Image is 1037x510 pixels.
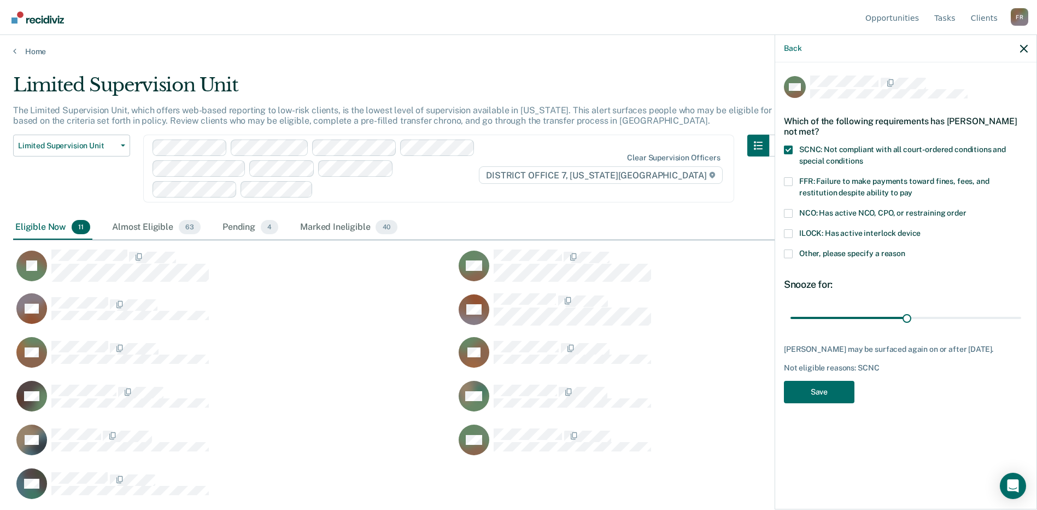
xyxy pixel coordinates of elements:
[13,337,455,380] div: CaseloadOpportunityCell-159220
[784,44,801,53] button: Back
[11,11,64,24] img: Recidiviz
[1000,473,1026,499] div: Open Intercom Messenger
[261,220,278,234] span: 4
[72,220,90,234] span: 11
[179,220,201,234] span: 63
[13,293,455,337] div: CaseloadOpportunityCell-143341
[13,249,455,293] div: CaseloadOpportunityCell-158001
[1011,8,1028,26] button: Profile dropdown button
[13,424,455,468] div: CaseloadOpportunityCell-123069
[455,380,898,424] div: CaseloadOpportunityCell-123676
[784,345,1028,354] div: [PERSON_NAME] may be surfaced again on or after [DATE].
[18,141,116,150] span: Limited Supervision Unit
[799,208,966,217] span: NCO: Has active NCO, CPO, or restraining order
[1011,8,1028,26] div: F R
[799,177,989,197] span: FFR: Failure to make payments toward fines, fees, and restitution despite ability to pay
[799,229,921,237] span: ILOCK: Has active interlock device
[455,249,898,293] div: CaseloadOpportunityCell-80865
[110,216,203,240] div: Almost Eligible
[479,166,722,184] span: DISTRICT OFFICE 7, [US_STATE][GEOGRAPHIC_DATA]
[784,363,1028,373] div: Not eligible reasons: SCNC
[799,249,905,258] span: Other, please specify a reason
[376,220,397,234] span: 40
[13,105,790,126] p: The Limited Supervision Unit, which offers web-based reporting to low-risk clients, is the lowest...
[13,47,1024,56] a: Home
[799,145,1006,165] span: SCNC: Not compliant with all court-ordered conditions and special conditions
[220,216,280,240] div: Pending
[13,380,455,424] div: CaseloadOpportunityCell-151316
[455,293,898,337] div: CaseloadOpportunityCell-143849
[784,107,1028,146] div: Which of the following requirements has [PERSON_NAME] not met?
[13,74,791,105] div: Limited Supervision Unit
[13,216,92,240] div: Eligible Now
[455,337,898,380] div: CaseloadOpportunityCell-155974
[298,216,399,240] div: Marked Ineligible
[627,153,720,163] div: Clear supervision officers
[784,381,854,403] button: Save
[784,279,1028,291] div: Snooze for:
[455,424,898,468] div: CaseloadOpportunityCell-142813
